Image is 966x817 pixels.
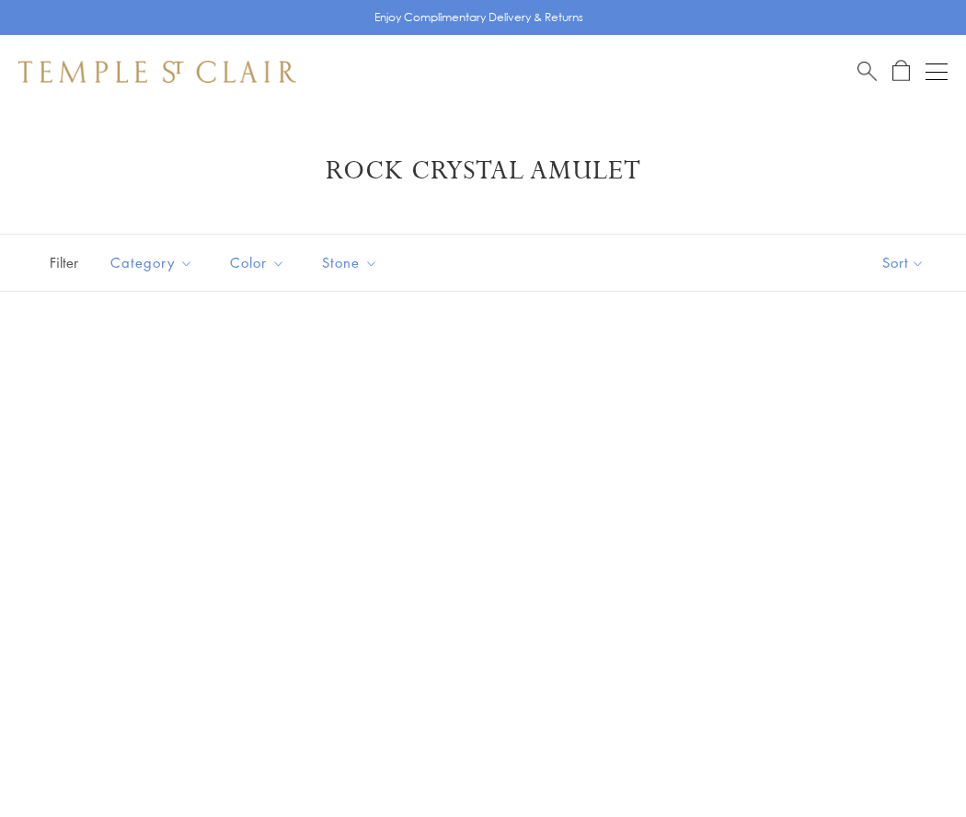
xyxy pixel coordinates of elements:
[892,60,910,83] a: Open Shopping Bag
[374,8,583,27] p: Enjoy Complimentary Delivery & Returns
[101,251,207,274] span: Category
[97,242,207,283] button: Category
[221,251,299,274] span: Color
[46,155,920,188] h1: Rock Crystal Amulet
[857,60,877,83] a: Search
[313,251,392,274] span: Stone
[841,235,966,291] button: Show sort by
[216,242,299,283] button: Color
[18,61,296,83] img: Temple St. Clair
[308,242,392,283] button: Stone
[926,61,948,83] button: Open navigation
